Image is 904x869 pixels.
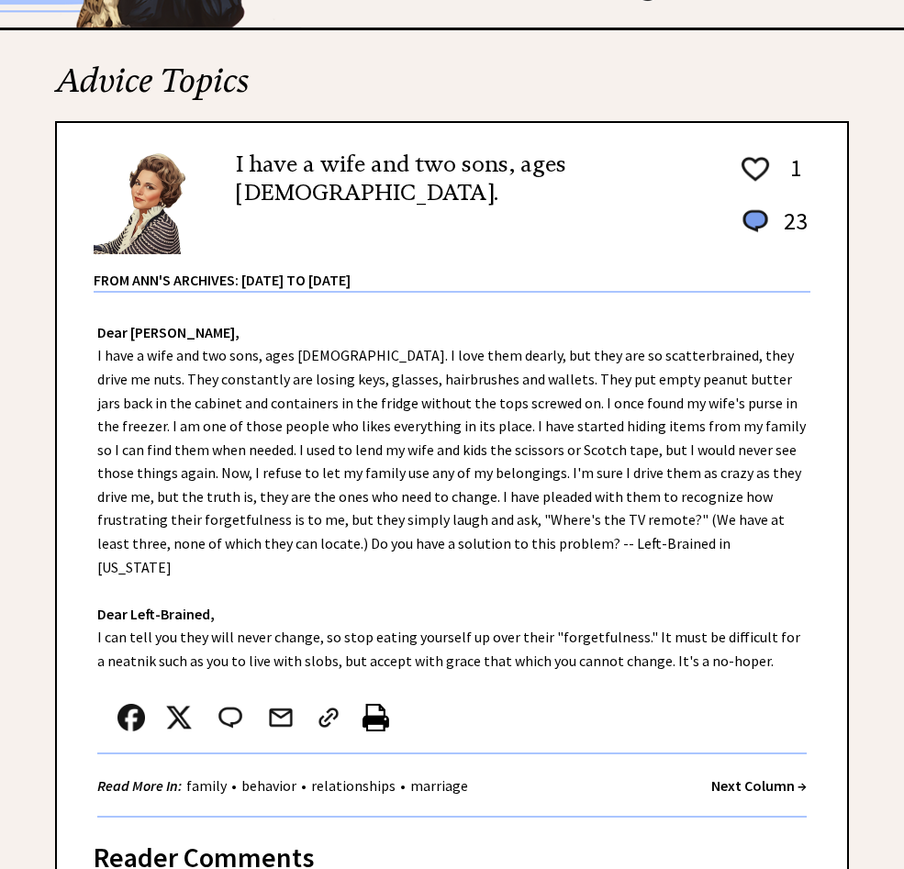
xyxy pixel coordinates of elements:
h2: I have a wife and two sons, ages [DEMOGRAPHIC_DATA]. [236,150,723,207]
div: From Ann's Archives: [DATE] to [DATE] [94,256,810,291]
img: facebook.png [117,704,145,731]
td: 1 [775,152,809,204]
a: Next Column → [711,776,807,795]
strong: Read More In: [97,776,182,795]
div: • • • [97,774,473,797]
img: message_round%201.png [739,206,772,236]
strong: Dear [PERSON_NAME], [97,323,240,341]
img: x_small.png [165,704,193,731]
img: mail.png [267,704,295,731]
strong: Dear Left-Brained, [97,605,215,623]
img: Ann6%20v2%20small.png [94,150,208,254]
div: Reader Comments [94,838,810,867]
a: relationships [307,776,400,795]
img: printer%20icon.png [363,704,389,731]
a: marriage [406,776,473,795]
h2: Advice Topics [55,59,849,121]
a: behavior [237,776,301,795]
a: family [182,776,231,795]
img: link_02.png [315,704,342,731]
td: 23 [775,206,809,254]
img: message_round%202.png [215,704,246,731]
div: I have a wife and two sons, ages [DEMOGRAPHIC_DATA]. I love them dearly, but they are so scatterb... [57,293,847,818]
img: heart_outline%201.png [739,153,772,185]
